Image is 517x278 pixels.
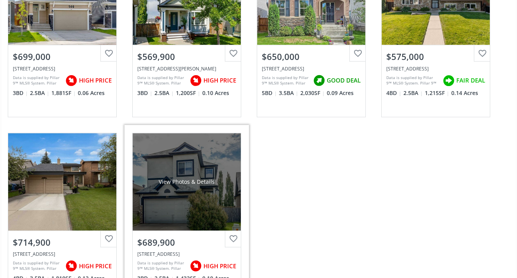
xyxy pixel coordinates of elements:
[386,75,439,86] div: Data is supplied by Pillar 9™ MLS® System. Pillar 9™ is the owner of the copyright in its MLS® Sy...
[188,73,203,88] img: rating icon
[386,65,485,72] div: 803 Forlee Drive SE, Calgary, AB T2A 2E6
[425,89,449,97] span: 1,215 SF
[327,76,361,84] span: GOOD DEAL
[403,89,423,97] span: 2.5 BA
[262,89,277,97] span: 5 BD
[262,65,361,72] div: 203 Elgin Rise SE, Calgary, AB T2Z 4Z7
[159,178,215,186] div: View Photos & Details
[63,73,79,88] img: rating icon
[137,65,236,72] div: 235 Copperfield Heights SE, Calgary, AB T2Z 4R4
[13,251,112,257] div: 120 Deercross Road SE, Calgary, AB T2J 6G7
[137,236,236,248] div: $689,900
[202,89,229,97] span: 0.10 Acres
[137,251,236,257] div: 127 Tuscarora Way NW, Calgary, AB T3L2G9
[386,51,485,63] div: $575,000
[78,89,105,97] span: 0.06 Acres
[79,76,112,84] span: HIGH PRICE
[262,75,309,86] div: Data is supplied by Pillar 9™ MLS® System. Pillar 9™ is the owner of the copyright in its MLS® Sy...
[262,51,361,63] div: $650,000
[137,260,186,272] div: Data is supplied by Pillar 9™ MLS® System. Pillar 9™ is the owner of the copyright in its MLS® Sy...
[456,76,485,84] span: FAIR DEAL
[300,89,325,97] span: 2,030 SF
[13,236,112,248] div: $714,900
[451,89,478,97] span: 0.14 Acres
[137,89,152,97] span: 3 BD
[79,262,112,270] span: HIGH PRICE
[63,258,79,274] img: rating icon
[203,76,236,84] span: HIGH PRICE
[188,258,203,274] img: rating icon
[137,51,236,63] div: $569,900
[176,89,200,97] span: 1,200 SF
[137,75,186,86] div: Data is supplied by Pillar 9™ MLS® System. Pillar 9™ is the owner of the copyright in its MLS® Sy...
[13,260,61,272] div: Data is supplied by Pillar 9™ MLS® System. Pillar 9™ is the owner of the copyright in its MLS® Sy...
[203,262,236,270] span: HIGH PRICE
[327,89,354,97] span: 0.09 Acres
[441,73,456,88] img: rating icon
[13,75,61,86] div: Data is supplied by Pillar 9™ MLS® System. Pillar 9™ is the owner of the copyright in its MLS® Sy...
[30,89,49,97] span: 2.5 BA
[311,73,327,88] img: rating icon
[279,89,298,97] span: 3.5 BA
[154,89,174,97] span: 2.5 BA
[51,89,76,97] span: 1,881 SF
[13,65,112,72] div: 146 Red Sky Crescent NE, Calgary, AB T3N 1R2
[13,51,112,63] div: $699,000
[386,89,401,97] span: 4 BD
[13,89,28,97] span: 3 BD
